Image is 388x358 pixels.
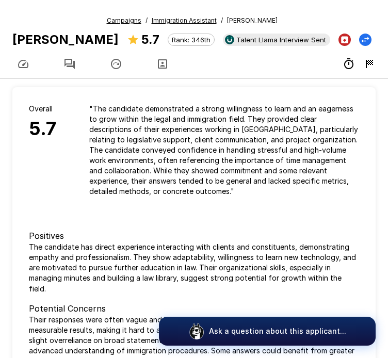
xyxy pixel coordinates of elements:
p: Overall [29,104,56,114]
span: Rank: 346th [168,36,214,44]
img: logo_glasses@2x.png [188,323,205,339]
span: / [221,15,223,26]
p: Potential Concerns [29,302,359,315]
p: Positives [29,230,359,242]
div: View profile in UKG [223,34,330,46]
img: ukg_logo.jpeg [225,35,234,44]
b: 5.7 [141,32,159,47]
u: Campaigns [107,17,141,24]
div: 39m 06s [343,58,355,70]
p: " The candidate demonstrated a strong willingness to learn and an eagerness to grow within the le... [89,104,359,197]
span: [PERSON_NAME] [227,15,278,26]
span: Talent Llama Interview Sent [232,36,330,44]
h6: 5.7 [29,114,56,144]
b: [PERSON_NAME] [12,32,119,47]
span: / [145,15,148,26]
p: Ask a question about this applicant... [209,326,346,336]
div: 8/18 9:35 AM [363,58,376,70]
u: Immigration Assistant [152,17,217,24]
button: Archive Applicant [338,34,351,46]
button: Change Stage [359,34,371,46]
p: The candidate has direct experience interacting with clients and constituents, demonstrating empa... [29,242,359,294]
button: Ask a question about this applicant... [159,317,376,346]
